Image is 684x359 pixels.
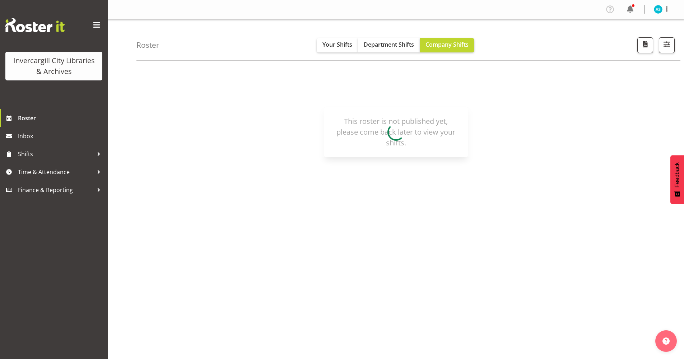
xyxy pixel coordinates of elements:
[18,113,104,123] span: Roster
[420,38,474,52] button: Company Shifts
[13,55,95,77] div: Invercargill City Libraries & Archives
[637,37,653,53] button: Download a PDF of the roster for the current day
[425,41,469,48] span: Company Shifts
[5,18,65,32] img: Rosterit website logo
[358,38,420,52] button: Department Shifts
[18,131,104,141] span: Inbox
[322,41,352,48] span: Your Shifts
[317,38,358,52] button: Your Shifts
[18,185,93,195] span: Finance & Reporting
[654,5,662,14] img: amanda-stenton11678.jpg
[18,149,93,159] span: Shifts
[662,337,670,345] img: help-xxl-2.png
[659,37,675,53] button: Filter Shifts
[18,167,93,177] span: Time & Attendance
[364,41,414,48] span: Department Shifts
[674,162,680,187] span: Feedback
[136,41,159,49] h4: Roster
[670,155,684,204] button: Feedback - Show survey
